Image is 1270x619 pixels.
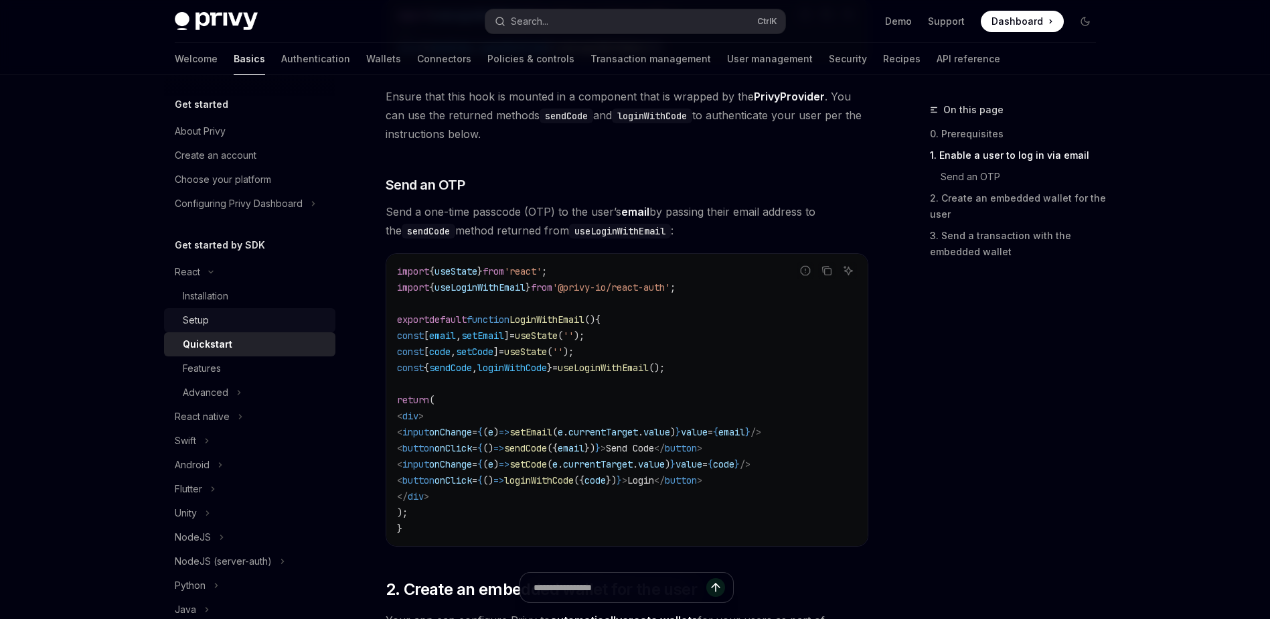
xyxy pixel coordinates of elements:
[643,426,670,438] span: value
[429,330,456,342] span: email
[676,426,681,438] span: }
[829,43,867,75] a: Security
[175,237,265,253] h5: Get started by SDK
[429,362,472,374] span: sendCode
[708,458,713,470] span: {
[418,410,424,422] span: >
[552,426,558,438] span: (
[590,43,711,75] a: Transaction management
[547,362,552,374] span: }
[595,314,601,326] span: {
[402,474,434,486] span: button
[499,346,504,358] span: =
[563,426,568,438] span: .
[574,330,584,342] span: );
[164,192,335,216] button: Toggle Configuring Privy Dashboard section
[840,262,857,279] button: Ask AI
[558,458,563,470] span: .
[477,426,483,438] span: {
[601,442,606,454] span: >
[531,281,552,293] span: from
[526,281,531,293] span: }
[164,549,335,573] button: Toggle NodeJS (server-auth) section
[477,458,483,470] span: {
[402,224,455,238] code: sendCode
[547,346,552,358] span: (
[504,474,574,486] span: loginWithCode
[456,346,493,358] span: setCode
[424,330,429,342] span: [
[175,171,271,188] div: Choose your platform
[487,43,574,75] a: Policies & controls
[424,346,429,358] span: [
[928,15,965,28] a: Support
[175,577,206,594] div: Python
[818,262,836,279] button: Copy the contents from the code block
[434,474,472,486] span: onClick
[493,426,499,438] span: )
[509,330,515,342] span: =
[509,314,584,326] span: LoginWithEmail
[472,426,477,438] span: =
[175,196,303,212] div: Configuring Privy Dashboard
[397,426,402,438] span: <
[281,43,350,75] a: Authentication
[175,602,196,618] div: Java
[563,458,633,470] span: currentTarget
[164,143,335,167] a: Create an account
[617,474,622,486] span: }
[649,362,665,374] span: ();
[627,474,654,486] span: Login
[509,458,547,470] span: setCode
[584,474,606,486] span: code
[175,481,202,497] div: Flutter
[697,474,702,486] span: >
[885,15,912,28] a: Demo
[175,12,258,31] img: dark logo
[638,458,665,470] span: value
[402,442,434,454] span: button
[397,281,429,293] span: import
[477,474,483,486] span: {
[175,264,200,280] div: React
[164,453,335,477] button: Toggle Android section
[558,426,563,438] span: e
[477,265,483,277] span: }
[175,409,230,425] div: React native
[622,474,627,486] span: >
[164,429,335,453] button: Toggle Swift section
[164,308,335,332] a: Setup
[633,458,638,470] span: .
[164,405,335,429] button: Toggle React native section
[493,346,499,358] span: ]
[429,346,451,358] span: code
[397,346,424,358] span: const
[164,501,335,525] button: Toggle Unity section
[477,362,547,374] span: loginWithCode
[175,96,228,113] h5: Get started
[175,147,256,163] div: Create an account
[734,458,740,470] span: }
[930,145,1107,166] a: 1. Enable a user to log in via email
[397,314,429,326] span: export
[477,442,483,454] span: {
[595,442,601,454] span: }
[552,458,558,470] span: e
[175,43,218,75] a: Welcome
[547,458,552,470] span: (
[665,442,697,454] span: button
[397,490,408,502] span: </
[483,458,488,470] span: (
[429,265,434,277] span: {
[183,360,221,376] div: Features
[509,426,552,438] span: setEmail
[366,43,401,75] a: Wallets
[397,523,402,535] span: }
[943,102,1004,118] span: On this page
[488,458,493,470] span: e
[472,362,477,374] span: ,
[472,458,477,470] span: =
[568,426,638,438] span: currentTarget
[552,281,670,293] span: '@privy-io/react-auth'
[991,15,1043,28] span: Dashboard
